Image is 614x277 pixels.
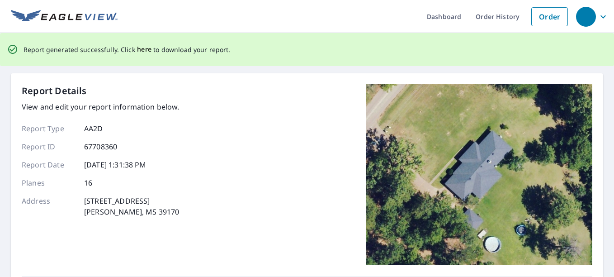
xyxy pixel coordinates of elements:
p: Report Date [22,159,76,170]
p: Report Type [22,123,76,134]
img: Top image [366,84,592,265]
p: [DATE] 1:31:38 PM [84,159,146,170]
img: EV Logo [11,10,118,24]
p: Report generated successfully. Click to download your report. [24,44,231,55]
p: View and edit your report information below. [22,101,179,112]
a: Order [531,7,568,26]
button: here [137,44,152,55]
p: Planes [22,177,76,188]
p: 16 [84,177,92,188]
p: Address [22,196,76,217]
p: [STREET_ADDRESS] [PERSON_NAME], MS 39170 [84,196,179,217]
p: 67708360 [84,141,117,152]
p: Report Details [22,84,87,98]
p: Report ID [22,141,76,152]
p: AA2D [84,123,103,134]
